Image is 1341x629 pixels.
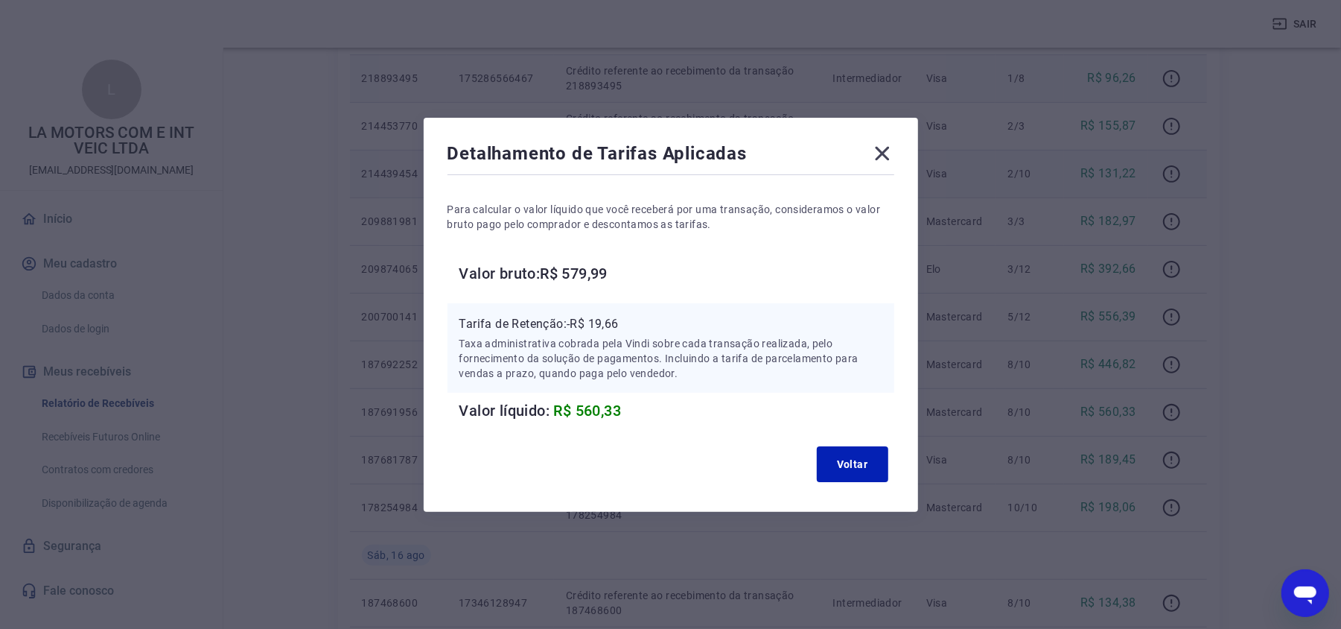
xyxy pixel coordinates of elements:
p: Taxa administrativa cobrada pela Vindi sobre cada transação realizada, pelo fornecimento da soluç... [459,336,882,381]
div: Detalhamento de Tarifas Aplicadas [447,142,894,171]
h6: Valor líquido: [459,399,894,423]
iframe: Botão para abrir a janela de mensagens [1281,569,1329,617]
span: R$ 560,33 [554,402,622,420]
p: Para calcular o valor líquido que você receberá por uma transação, consideramos o valor bruto pag... [447,202,894,232]
p: Tarifa de Retenção: -R$ 19,66 [459,315,882,333]
button: Voltar [817,446,888,482]
h6: Valor bruto: R$ 579,99 [459,262,894,285]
